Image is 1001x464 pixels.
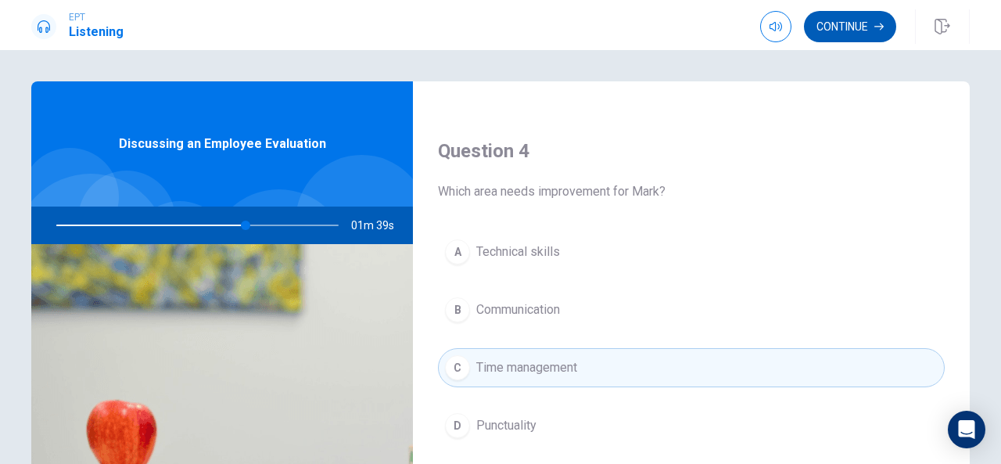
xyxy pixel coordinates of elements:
span: Which area needs improvement for Mark? [438,182,945,201]
button: DPunctuality [438,406,945,445]
span: 01m 39s [351,207,407,244]
button: ATechnical skills [438,232,945,272]
div: D [445,413,470,438]
div: B [445,297,470,322]
div: Open Intercom Messenger [948,411,985,448]
span: Technical skills [476,243,560,261]
button: CTime management [438,348,945,387]
span: EPT [69,12,124,23]
div: C [445,355,470,380]
span: Discussing an Employee Evaluation [119,135,326,153]
span: Communication [476,300,560,319]
h4: Question 4 [438,138,945,164]
h1: Listening [69,23,124,41]
button: Continue [804,11,896,42]
button: BCommunication [438,290,945,329]
span: Time management [476,358,577,377]
div: A [445,239,470,264]
span: Punctuality [476,416,536,435]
